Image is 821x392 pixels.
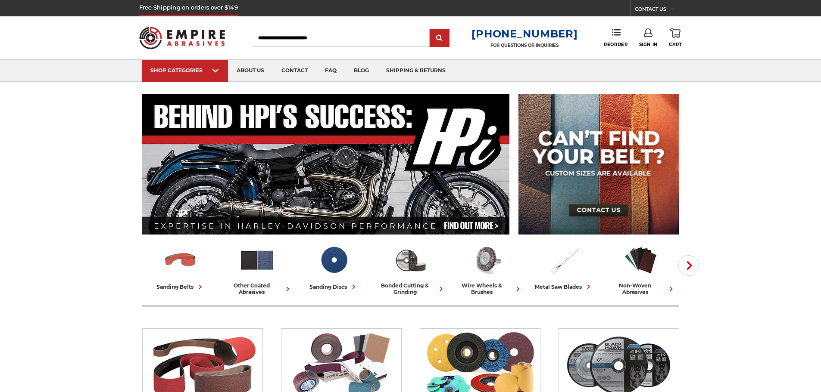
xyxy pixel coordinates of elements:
div: bonded cutting & grinding [376,282,446,295]
div: non-woven abrasives [606,282,676,295]
img: Sanding Discs [316,242,352,278]
a: CONTACT US [635,4,682,16]
div: wire wheels & brushes [453,282,522,295]
a: Cart [669,28,682,47]
a: contact [273,60,316,82]
a: sanding discs [299,242,369,291]
a: [PHONE_NUMBER] [471,28,578,40]
img: Bonded Cutting & Grinding [393,242,428,278]
p: FOR QUESTIONS OR INQUIRIES [471,43,578,48]
img: Other Coated Abrasives [239,242,275,278]
img: Sanding Belts [162,242,198,278]
a: about us [228,60,273,82]
a: bonded cutting & grinding [376,242,446,295]
input: Submit [431,30,448,47]
div: SHOP CATEGORIES [150,67,219,74]
a: metal saw blades [529,242,599,291]
span: Reorder [604,42,627,47]
a: other coated abrasives [222,242,292,295]
a: Reorder [604,28,627,47]
a: non-woven abrasives [606,242,676,295]
div: sanding belts [156,282,205,291]
button: Next [678,255,699,276]
span: Cart [669,42,682,47]
img: Wire Wheels & Brushes [469,242,505,278]
img: Metal Saw Blades [546,242,582,278]
img: Non-woven Abrasives [623,242,659,278]
a: sanding belts [146,242,215,291]
div: sanding discs [309,282,358,291]
img: Empire Abrasives [139,21,225,55]
div: metal saw blades [535,282,593,291]
a: faq [316,60,345,82]
span: Sign In [639,42,658,47]
a: blog [345,60,378,82]
a: shipping & returns [378,60,454,82]
img: Banner for an interview featuring Horsepower Inc who makes Harley performance upgrades featured o... [142,94,510,235]
img: promo banner for custom belts. [518,94,679,235]
div: other coated abrasives [222,282,292,295]
a: wire wheels & brushes [453,242,522,295]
